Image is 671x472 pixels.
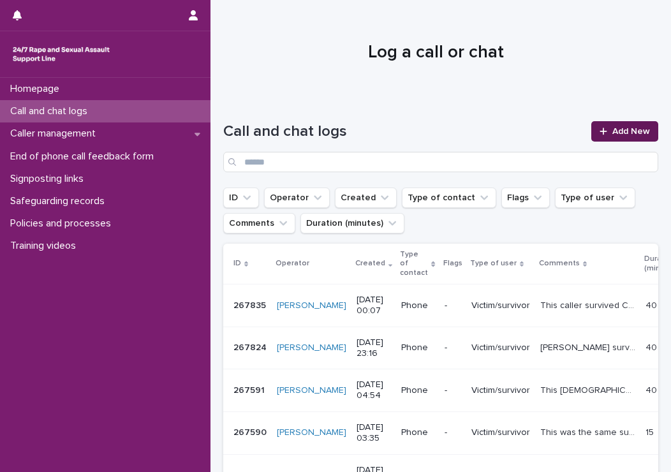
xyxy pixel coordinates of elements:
[223,188,259,208] button: ID
[233,383,267,396] p: 267591
[470,256,517,270] p: Type of user
[5,173,94,185] p: Signposting links
[357,337,391,359] p: [DATE] 23:16
[276,256,309,270] p: Operator
[471,427,530,438] p: Victim/survivor
[645,425,656,438] p: 15
[591,121,658,142] a: Add New
[233,425,269,438] p: 267590
[540,298,638,311] p: This caller survived CSA by her father when she was 7. We spoke about her mother's comparatively ...
[445,427,461,438] p: -
[471,385,530,396] p: Victim/survivor
[540,383,638,396] p: This 24 year-old survivor experienced gang rape and violence, by an organised crime group. They a...
[471,343,530,353] p: Victim/survivor
[501,188,550,208] button: Flags
[277,427,346,438] a: [PERSON_NAME]
[233,340,269,353] p: 267824
[233,256,241,270] p: ID
[555,188,635,208] button: Type of user
[335,188,397,208] button: Created
[5,128,106,140] p: Caller management
[540,425,638,438] p: This was the same survivor with whom I spoke a few minutes ago; the call again ended abruptly. Th...
[233,298,269,311] p: 267835
[401,385,434,396] p: Phone
[277,385,346,396] a: [PERSON_NAME]
[5,105,98,117] p: Call and chat logs
[223,42,649,64] h1: Log a call or chat
[445,343,461,353] p: -
[10,41,112,67] img: rhQMoQhaT3yELyF149Cw
[401,300,434,311] p: Phone
[445,385,461,396] p: -
[445,300,461,311] p: -
[300,213,404,233] button: Duration (minutes)
[277,343,346,353] a: [PERSON_NAME]
[357,295,391,316] p: [DATE] 00:07
[400,247,428,280] p: Type of contact
[443,256,462,270] p: Flags
[5,195,115,207] p: Safeguarding records
[5,240,86,252] p: Training videos
[5,218,121,230] p: Policies and processes
[355,256,385,270] p: Created
[645,298,660,311] p: 40
[471,300,530,311] p: Victim/survivor
[401,343,434,353] p: Phone
[357,380,391,401] p: [DATE] 04:54
[5,151,164,163] p: End of phone call feedback form
[277,300,346,311] a: [PERSON_NAME]
[539,256,580,270] p: Comments
[223,152,658,172] input: Search
[401,427,434,438] p: Phone
[645,383,660,396] p: 40
[223,122,584,141] h1: Call and chat logs
[264,188,330,208] button: Operator
[612,127,650,136] span: Add New
[402,188,496,208] button: Type of contact
[223,213,295,233] button: Comments
[540,340,638,353] p: Serena survived rape and sexual abuse ten years ago, and recently had an encounter with a manipul...
[5,83,70,95] p: Homepage
[357,422,391,444] p: [DATE] 03:35
[645,340,660,353] p: 40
